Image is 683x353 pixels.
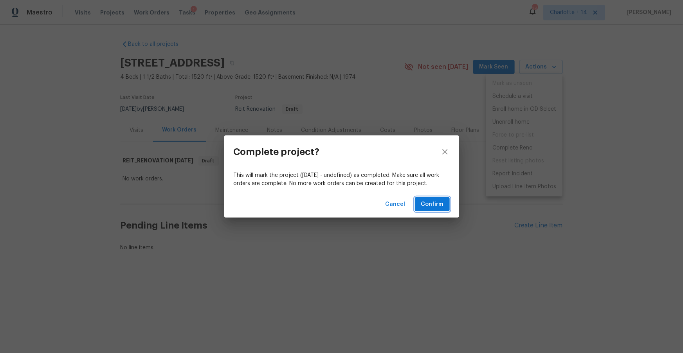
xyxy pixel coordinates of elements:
span: Confirm [421,200,443,209]
h3: Complete project? [234,146,320,157]
span: Cancel [386,200,405,209]
button: Cancel [382,197,409,212]
button: close [431,135,459,168]
button: Confirm [415,197,450,212]
p: This will mark the project ([DATE] - undefined) as completed. Make sure all work orders are compl... [234,171,450,188]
